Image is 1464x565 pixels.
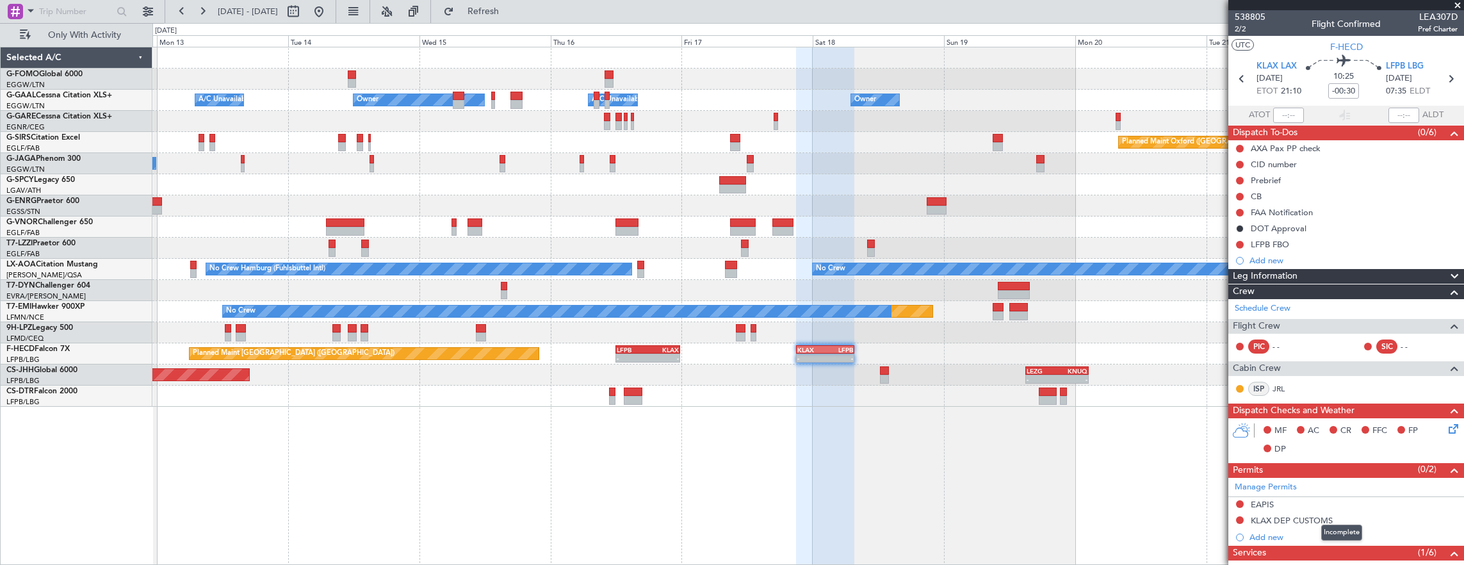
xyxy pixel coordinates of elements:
div: KLAX DEP CUSTOMS [1251,515,1333,526]
div: LFPB FBO [1251,239,1289,250]
div: Fri 17 [681,35,813,47]
div: Mon 13 [157,35,288,47]
span: 9H-LPZ [6,324,32,332]
div: Tue 21 [1207,35,1338,47]
span: (1/6) [1418,546,1436,559]
span: ALDT [1422,109,1444,122]
div: PIC [1248,340,1269,354]
a: G-SIRSCitation Excel [6,134,80,142]
div: KLAX [797,346,826,354]
span: CR [1340,425,1351,438]
span: ATOT [1249,109,1270,122]
span: CS-DTR [6,388,34,395]
div: No Crew [816,259,845,279]
span: G-VNOR [6,218,38,226]
span: [DATE] [1257,72,1283,85]
span: F-HECD [1330,40,1363,54]
a: EGGW/LTN [6,80,45,90]
div: Wed 15 [419,35,551,47]
div: - [1057,375,1088,383]
span: G-ENRG [6,197,37,205]
span: G-GARE [6,113,36,120]
div: SIC [1376,340,1397,354]
span: (0/6) [1418,126,1436,139]
span: ETOT [1257,85,1278,98]
a: G-ENRGPraetor 600 [6,197,79,205]
div: - [648,354,679,362]
span: G-FOMO [6,70,39,78]
button: Only With Activity [14,25,139,45]
a: LFMD/CEQ [6,334,44,343]
span: Flight Crew [1233,319,1280,334]
span: G-JAGA [6,155,36,163]
span: (0/2) [1418,463,1436,476]
a: Manage Permits [1235,481,1297,494]
a: EGGW/LTN [6,165,45,174]
a: EVRA/[PERSON_NAME] [6,291,86,301]
span: [DATE] [1386,72,1412,85]
a: G-GARECessna Citation XLS+ [6,113,112,120]
span: DP [1274,443,1286,456]
a: LFPB/LBG [6,376,40,386]
a: EGNR/CEG [6,122,45,132]
a: EGGW/LTN [6,101,45,111]
div: DOT Approval [1251,223,1306,234]
div: Add new [1249,532,1458,543]
a: G-SPCYLegacy 650 [6,176,75,184]
span: FP [1408,425,1418,438]
a: T7-EMIHawker 900XP [6,303,85,311]
span: Cabin Crew [1233,361,1281,376]
span: 10:25 [1333,70,1354,83]
button: Refresh [437,1,514,22]
a: CS-JHHGlobal 6000 [6,366,77,374]
span: T7-DYN [6,282,35,290]
div: Add new [1249,255,1458,266]
a: G-GAALCessna Citation XLS+ [6,92,112,99]
a: LFPB/LBG [6,397,40,407]
span: T7-EMI [6,303,31,311]
span: G-SPCY [6,176,34,184]
span: G-SIRS [6,134,31,142]
div: Planned Maint Oxford ([GEOGRAPHIC_DATA]) [1122,133,1274,152]
div: A/C Unavailable [592,90,645,110]
span: FFC [1372,425,1387,438]
div: Incomplete [1321,525,1362,541]
div: ISP [1248,382,1269,396]
div: Flight Confirmed [1312,17,1381,31]
span: 2/2 [1235,24,1265,35]
div: FAA Notification [1251,207,1313,218]
a: G-FOMOGlobal 6000 [6,70,83,78]
a: 9H-LPZLegacy 500 [6,324,73,332]
span: Only With Activity [33,31,135,40]
span: Dispatch To-Dos [1233,126,1297,140]
span: Pref Charter [1418,24,1458,35]
span: Permits [1233,463,1263,478]
span: [DATE] - [DATE] [218,6,278,17]
div: - [617,354,648,362]
a: G-VNORChallenger 650 [6,218,93,226]
div: - [825,354,853,362]
div: LEZG [1027,367,1057,375]
span: Refresh [457,7,510,16]
span: 21:10 [1281,85,1301,98]
a: EGSS/STN [6,207,40,217]
a: G-JAGAPhenom 300 [6,155,81,163]
div: No Crew [226,302,256,321]
a: T7-LZZIPraetor 600 [6,240,76,247]
a: LFPB/LBG [6,355,40,364]
span: 07:35 [1386,85,1406,98]
span: Leg Information [1233,269,1297,284]
div: KNUQ [1057,367,1088,375]
div: Prebrief [1251,175,1281,186]
span: Crew [1233,284,1255,299]
div: LFPB [825,346,853,354]
a: [PERSON_NAME]/QSA [6,270,82,280]
span: Dispatch Checks and Weather [1233,404,1354,418]
div: EAPIS [1251,499,1274,510]
span: LEA307D [1418,10,1458,24]
input: --:-- [1273,108,1304,123]
div: Sat 18 [813,35,944,47]
div: Tue 14 [288,35,419,47]
span: G-GAAL [6,92,36,99]
span: ELDT [1410,85,1430,98]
